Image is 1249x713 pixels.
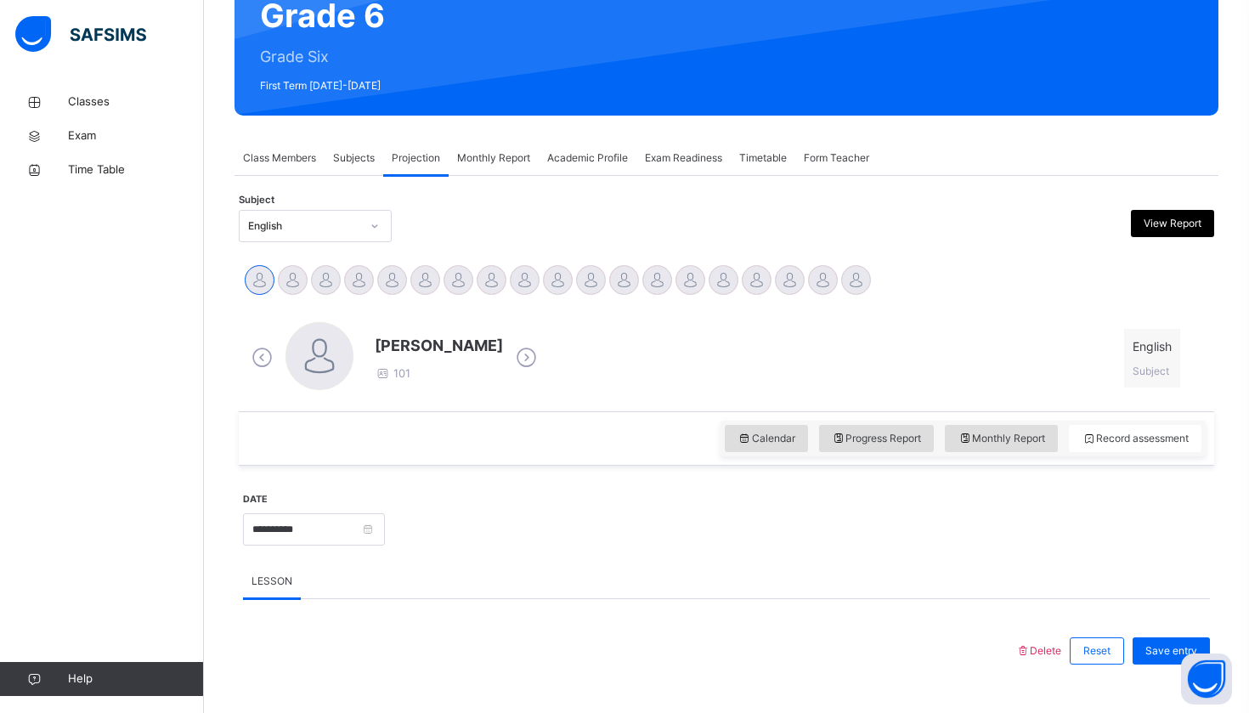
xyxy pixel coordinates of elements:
span: Monthly Report [958,431,1045,446]
button: Open asap [1181,654,1232,705]
label: Date [243,493,268,506]
span: Subject [1133,365,1169,377]
span: View Report [1144,216,1201,231]
span: Timetable [739,150,787,166]
img: safsims [15,16,146,52]
span: English [1133,337,1172,355]
span: Calendar [738,431,795,446]
span: Exam [68,127,204,144]
span: Projection [392,150,440,166]
span: Academic Profile [547,150,628,166]
span: Class Members [243,150,316,166]
span: Exam Readiness [645,150,722,166]
span: Monthly Report [457,150,530,166]
span: LESSON [251,574,292,589]
span: Subject [239,193,274,207]
span: 101 [375,366,410,380]
div: English [248,218,360,234]
span: Record assessment [1082,431,1189,446]
span: Time Table [68,161,204,178]
span: [PERSON_NAME] [375,334,503,357]
span: Delete [1015,644,1061,657]
span: Help [68,671,203,688]
span: Reset [1083,643,1111,659]
span: Form Teacher [804,150,869,166]
span: Save entry [1145,643,1197,659]
span: Classes [68,93,204,110]
span: Progress Report [832,431,922,446]
span: Subjects [333,150,375,166]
